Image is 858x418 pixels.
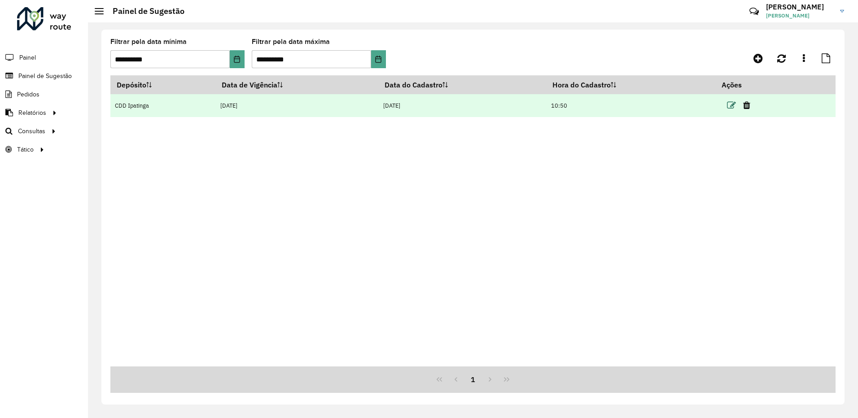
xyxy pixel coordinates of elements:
[18,126,45,136] span: Consultas
[766,3,833,11] h3: [PERSON_NAME]
[766,12,833,20] span: [PERSON_NAME]
[743,99,750,111] a: Excluir
[715,75,769,94] th: Ações
[727,99,736,111] a: Editar
[18,108,46,118] span: Relatórios
[110,94,215,117] td: CDD Ipatinga
[17,90,39,99] span: Pedidos
[110,75,215,94] th: Depósito
[230,50,245,68] button: Choose Date
[17,145,34,154] span: Tático
[378,94,546,117] td: [DATE]
[215,94,378,117] td: [DATE]
[547,75,715,94] th: Hora do Cadastro
[104,6,184,16] h2: Painel de Sugestão
[744,2,764,21] a: Contato Rápido
[378,75,546,94] th: Data do Cadastro
[19,53,36,62] span: Painel
[215,75,378,94] th: Data de Vigência
[547,94,715,117] td: 10:50
[252,36,330,47] label: Filtrar pela data máxima
[464,371,482,388] button: 1
[18,71,72,81] span: Painel de Sugestão
[110,36,187,47] label: Filtrar pela data mínima
[371,50,386,68] button: Choose Date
